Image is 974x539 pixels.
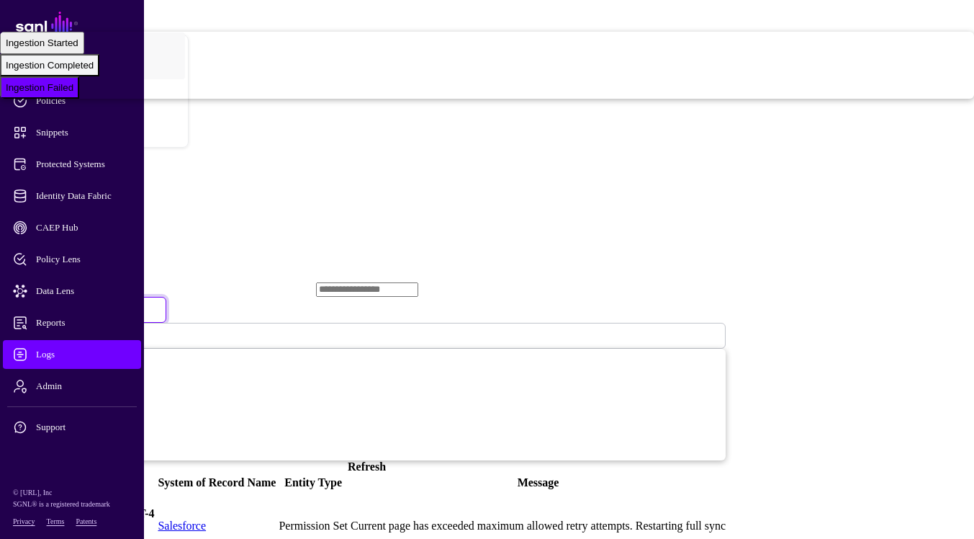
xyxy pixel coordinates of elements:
[13,499,131,510] p: SGNL® is a registered trademark
[76,517,96,525] a: Patents
[47,517,65,525] a: Terms
[278,476,348,490] th: Entity Type
[13,284,154,298] span: Data Lens
[9,9,135,40] a: SGNL
[3,308,141,337] a: Reports
[3,86,141,115] a: Policies
[13,189,154,203] span: Identity Data Fabric
[13,125,154,140] span: Snippets
[13,517,35,525] a: Privacy
[6,82,73,93] span: Ingestion Failed
[3,245,141,274] a: Policy Lens
[13,487,131,499] p: © [URL], Inc
[3,277,141,306] a: Data Lens
[3,118,141,147] a: Snippets
[3,213,141,242] a: CAEP Hub
[6,169,968,189] h2: Logs
[13,347,154,362] span: Logs
[6,60,94,71] span: Ingestion Completed
[13,316,154,330] span: Reports
[348,460,386,473] a: Refresh
[6,37,78,48] span: Ingestion Started
[3,182,141,210] a: Identity Data Fabric
[3,372,141,401] a: Admin
[13,252,154,267] span: Policy Lens
[13,157,154,171] span: Protected Systems
[158,520,206,532] a: Salesforce
[3,150,141,179] a: Protected Systems
[350,476,726,490] th: Message
[13,420,154,435] span: Support
[157,476,276,490] th: System of Record Name
[13,379,154,393] span: Admin
[13,94,154,108] span: Policies
[3,340,141,369] a: Logs
[13,220,154,235] span: CAEP Hub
